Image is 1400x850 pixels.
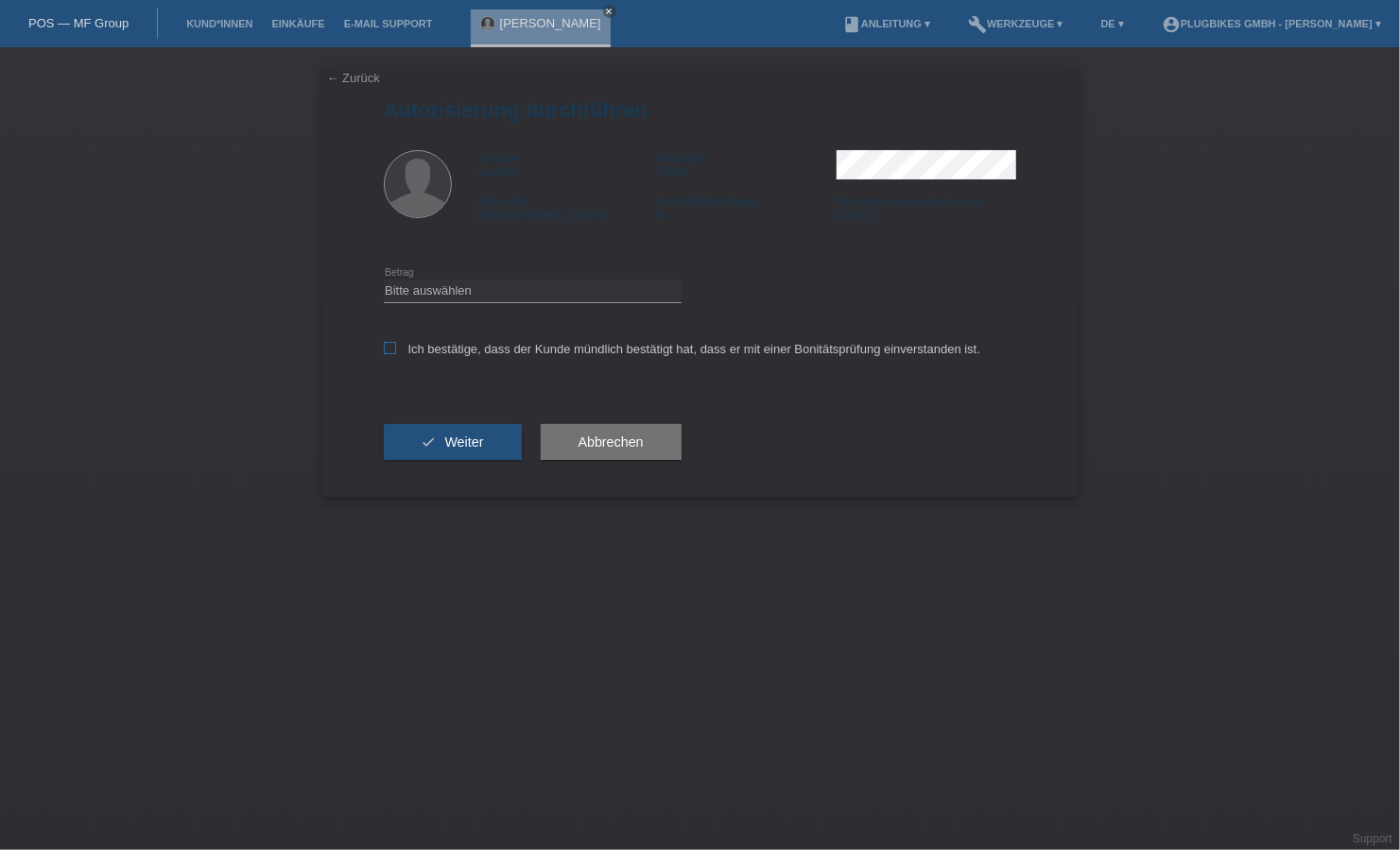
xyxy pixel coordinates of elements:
div: B [657,194,837,222]
a: bookAnleitung ▾ [833,18,940,29]
i: build [968,15,987,34]
span: Weiter [444,434,483,450]
a: Support [1353,832,1392,845]
a: close [603,5,616,18]
a: Einkäufe [262,18,334,29]
span: Nachname [657,152,707,163]
h1: Autorisierung durchführen [384,98,1017,122]
span: Aufenthaltsbewilligung [657,195,760,207]
a: Kund*innen [177,18,262,29]
a: E-Mail Support [335,18,442,29]
a: [PERSON_NAME] [500,16,601,30]
div: Lavdim [478,150,658,178]
span: Einreisedatum gemäss Ausweis [837,195,983,207]
i: account_circle [1162,15,1181,34]
label: Ich bestätige, dass der Kunde mündlich bestätigt hat, dass er mit einer Bonitätsprüfung einversta... [384,342,981,356]
a: ← Zurück [327,71,380,85]
i: check [422,434,437,450]
i: book [842,15,861,34]
div: [GEOGRAPHIC_DATA] [478,194,658,222]
button: check Weiter [384,424,522,460]
span: Nationalität [478,195,530,207]
i: close [605,7,614,16]
a: POS — MF Group [28,16,129,30]
a: buildWerkzeuge ▾ [959,18,1073,29]
span: Abbrechen [579,434,644,450]
a: account_circlePlugBikes GmbH - [PERSON_NAME] ▾ [1152,18,1391,29]
button: Abbrechen [541,424,682,460]
a: DE ▾ [1092,18,1133,29]
div: Zekaj [657,150,837,178]
div: [DATE] [837,194,1016,222]
span: Vorname [478,152,520,163]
